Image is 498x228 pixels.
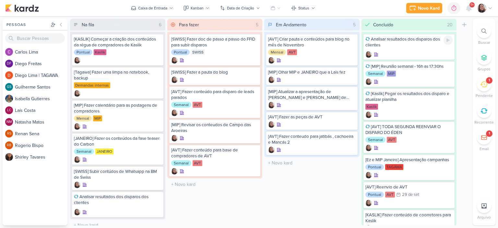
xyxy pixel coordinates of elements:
[74,90,80,97] div: Criador(a): Sharlene Khoury
[7,132,11,136] p: RS
[365,200,372,206] img: Sharlene Khoury
[365,78,372,85] img: Sharlene Khoury
[418,5,440,12] div: Novo Kard
[365,164,384,170] div: Pontual
[365,212,453,224] div: [KASLIK] Fazer conteúdo de coorretores para Kaslik
[477,214,491,220] p: Arquivo
[268,102,275,108] div: Criador(a): Sharlene Khoury
[74,69,161,81] div: [Tagawa] Fazer uma limpa no notebook, backup
[480,146,489,152] p: Email
[7,109,11,112] p: LC
[171,49,190,55] div: Pontual
[5,71,13,79] img: Diego Lima | TAGAWA
[74,57,80,64] img: Sharlene Khoury
[15,72,67,79] div: D i e g o L i m a | T A G A W A
[7,62,11,66] p: DF
[15,130,67,137] div: R e n a n S e n a
[74,136,161,147] div: [JANEIRO] Fazer os conteúdos da fase teaser do Carbon
[365,137,385,143] div: Semanal
[15,119,67,126] div: N a t a s h a M a t o s
[74,90,80,97] img: Sharlene Khoury
[6,120,12,124] p: NM
[15,84,67,90] div: G u i l h e r m e S a n t o s
[171,57,178,64] div: Criador(a): Sharlene Khoury
[15,60,67,67] div: D i e g o F r e i t a s
[171,135,178,141] img: Sharlene Khoury
[385,192,395,198] div: AVT
[268,121,275,128] img: Sharlene Khoury
[473,24,495,45] li: Ctrl + F
[5,22,49,28] div: Pessoas
[15,95,67,102] div: I s a b e l l a G u t i e r r e s
[5,106,13,114] div: Laís Costa
[365,71,385,77] div: Semanal
[5,4,39,12] img: kardz.app
[5,95,13,102] img: Isabella Gutierres
[171,160,191,166] div: Semanal
[74,123,80,130] img: Sharlene Khoury
[74,169,161,180] div: [SWISS] Subir contúdos de Whatsapp na BM de Swiss
[365,51,372,58] img: Sharlene Khoury
[365,192,384,198] div: Pontual
[171,110,178,116] div: Criador(a): Sharlene Khoury
[365,112,372,118] img: Sharlene Khoury
[5,60,13,67] div: Diego Freitas
[169,180,261,189] input: + Novo kard
[350,21,358,28] div: 5
[74,209,80,215] div: Criador(a): Sharlene Khoury
[402,193,419,197] div: 29 de set
[365,51,372,58] div: Criador(a): Sharlene Khoury
[171,122,259,134] div: [MIP] Revisar os conteudos de Campo das Aroeiras
[268,57,275,64] img: Sharlene Khoury
[489,131,490,136] div: 1
[7,85,11,89] p: GS
[268,36,356,48] div: [AVT] Criar pauta e conteúdos para blog no mês de Novembro
[74,156,80,163] div: Criador(a): Sharlene Khoury
[171,57,178,64] img: Sharlene Khoury
[268,77,275,83] img: Sharlene Khoury
[365,64,453,69] div: [MIP] Reunião semanal - 16h as 17:30hs
[268,102,275,108] img: Sharlene Khoury
[171,89,259,101] div: [AVT] Fazer conteúdo para disparo de leads parados
[268,49,286,55] div: Mensal
[387,71,396,77] div: MIP
[365,157,453,163] div: [Ez e MIP Janeiro] Apresentação campanhas
[191,49,205,55] div: SWISS
[94,49,106,55] div: Kaslik
[74,36,161,48] div: [KASLIK] Começar a criação dos conteúdos da régua de compradores de Kaslik
[365,172,372,178] img: Sharlene Khoury
[365,172,372,178] div: Criador(a): Sharlene Khoury
[74,149,94,154] div: Semanal
[74,115,92,121] div: Mensal
[268,134,356,145] div: [AVT] Fazer conteudo para jatibás , cachoeira e Mancás 2
[365,145,372,151] div: Criador(a): Sharlene Khoury
[171,110,178,116] img: Sharlene Khoury
[95,149,113,154] div: JANEIRO
[171,147,259,159] div: [AVT] Fazer conteúdo para base de compradores de AVT
[74,182,80,188] div: Criador(a): Sharlene Khoury
[5,153,13,161] img: Shirley Tavares
[156,21,164,28] div: 6
[365,104,378,110] div: Kaslik
[365,36,453,48] div: Analisar resultados dos disparos dos clientes
[477,4,486,13] img: Sharlene Khoury
[74,82,110,88] div: Demandas internas
[193,102,202,108] div: AVT
[365,91,453,102] div: [Kaslik] Pegar os resultados dos disparo e atualizar planilha
[268,77,275,83] div: Criador(a): Sharlene Khoury
[268,147,275,153] div: Criador(a): Sharlene Khoury
[470,2,474,7] span: 9+
[385,164,403,170] div: TAGAWA
[387,137,397,143] div: AVT
[406,3,442,13] button: Novo Kard
[365,124,453,136] div: [AVT] TODA SEGUNDA REENVIAR O DISPARO DO ÉDEN
[15,154,67,161] div: S h i r l e y T a v a r e s
[15,107,67,114] div: L a í s C o s t a
[171,36,259,48] div: [SWISS] Fazer doc de passo a passo do FFID para subir disparos
[93,115,102,121] div: MIP
[5,83,13,91] div: Guilherme Santos
[5,130,13,138] div: Renan Sena
[365,184,453,190] div: [AVT] Reenvio de AVT
[268,114,356,120] div: [AVT] Fazer as peças de AVT
[74,194,161,206] div: Analisar resultados dos disparos dos clientes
